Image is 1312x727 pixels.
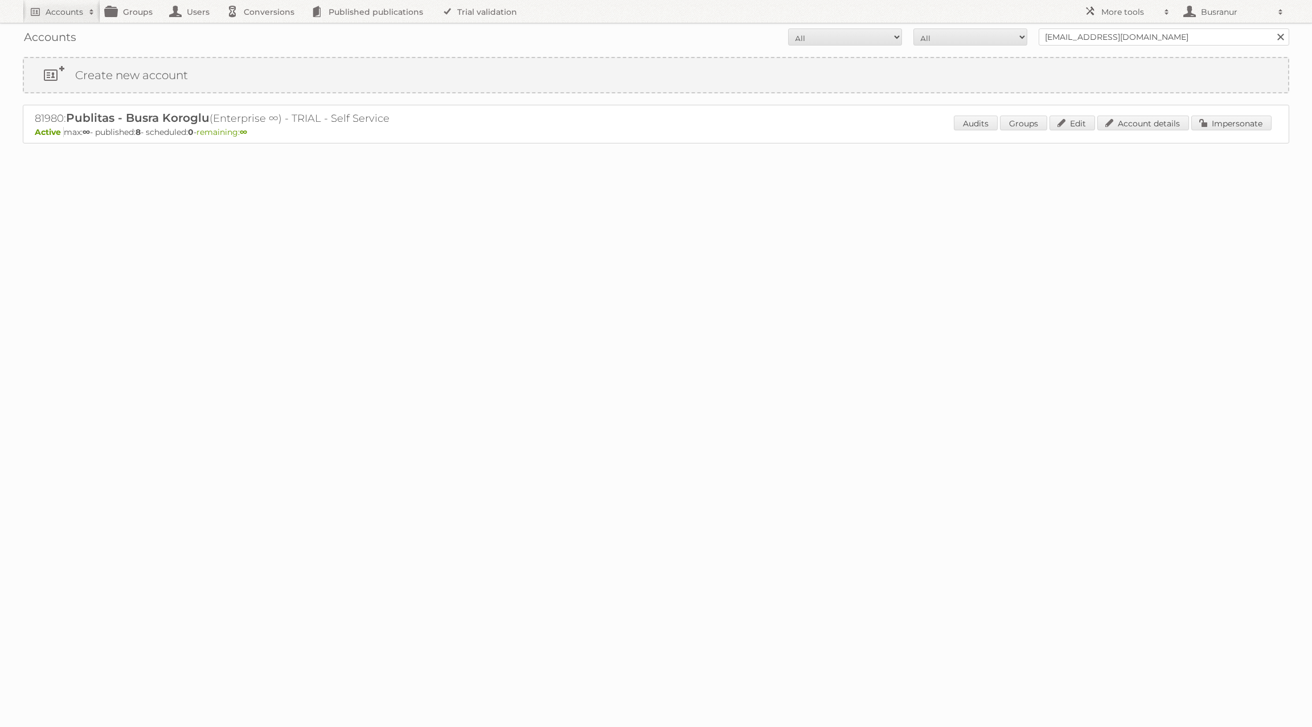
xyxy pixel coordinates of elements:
[1198,6,1272,18] h2: Busranur
[35,111,433,126] h2: 81980: (Enterprise ∞) - TRIAL - Self Service
[46,6,83,18] h2: Accounts
[35,127,1277,137] p: max: - published: - scheduled: -
[196,127,247,137] span: remaining:
[35,127,64,137] span: Active
[136,127,141,137] strong: 8
[1097,116,1189,130] a: Account details
[83,127,90,137] strong: ∞
[1101,6,1158,18] h2: More tools
[188,127,194,137] strong: 0
[954,116,998,130] a: Audits
[1000,116,1047,130] a: Groups
[1049,116,1095,130] a: Edit
[240,127,247,137] strong: ∞
[1191,116,1272,130] a: Impersonate
[24,58,1288,92] a: Create new account
[66,111,210,125] span: Publitas - Busra Koroglu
